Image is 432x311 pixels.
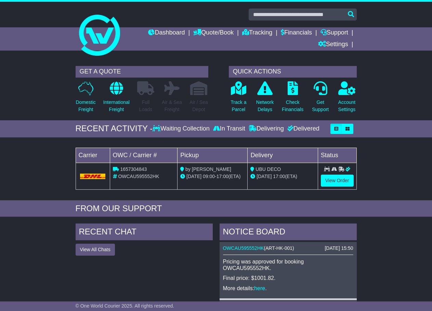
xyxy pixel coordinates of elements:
span: by [PERSON_NAME] [185,166,231,172]
td: Pickup [178,148,248,163]
a: GetSupport [312,81,329,117]
div: [DATE] 15:50 [325,245,353,251]
div: RECENT CHAT [76,224,213,242]
div: ( ) [223,245,353,251]
span: 09:00 [203,174,215,179]
p: More details: . [223,285,353,292]
div: - (ETA) [180,173,245,180]
span: 17:00 [273,174,285,179]
a: DomesticFreight [76,81,96,117]
div: QUICK ACTIONS [229,66,357,78]
div: GET A QUOTE [76,66,208,78]
a: OWCAU595552HK [223,245,264,251]
a: View Order [321,175,354,187]
div: Delivering [247,125,286,133]
a: Financials [281,27,312,39]
p: Full Loads [137,99,154,113]
a: Settings [318,39,348,51]
div: In Transit [211,125,247,133]
p: Air & Sea Freight [162,99,182,113]
p: Network Delays [256,99,274,113]
div: Waiting Collection [153,125,211,133]
div: (ETA) [250,173,315,180]
p: Account Settings [338,99,356,113]
span: UBU DECO [256,166,281,172]
a: NetworkDelays [256,81,274,117]
span: 17:00 [217,174,228,179]
p: Track a Parcel [231,99,246,113]
td: Delivery [248,148,318,163]
p: Domestic Freight [76,99,96,113]
a: InternationalFreight [103,81,130,117]
a: Dashboard [148,27,185,39]
p: Pricing was approved for booking OWCAU595552HK. [223,258,353,271]
a: Support [320,27,348,39]
a: Tracking [242,27,272,39]
span: ART-HK-001 [265,245,292,251]
a: AccountSettings [338,81,356,117]
td: Carrier [76,148,110,163]
span: OWCAU595552HK [118,174,159,179]
td: Status [318,148,356,163]
span: [DATE] [186,174,201,179]
span: © One World Courier 2025. All rights reserved. [76,303,174,309]
div: FROM OUR SUPPORT [76,204,357,214]
p: Check Financials [282,99,303,113]
span: 1657304843 [120,166,147,172]
button: View All Chats [76,244,115,256]
a: CheckFinancials [282,81,304,117]
p: Final price: $1001.82. [223,275,353,281]
a: Quote/Book [193,27,234,39]
p: Get Support [312,99,329,113]
div: RECENT ACTIVITY - [76,124,153,134]
p: Air / Sea Depot [189,99,208,113]
td: OWC / Carrier # [110,148,178,163]
a: Track aParcel [230,81,247,117]
img: DHL.png [80,174,106,179]
div: Delivered [286,125,319,133]
div: NOTICE BOARD [220,224,357,242]
span: [DATE] [257,174,272,179]
p: International Freight [103,99,130,113]
a: here [254,285,265,291]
